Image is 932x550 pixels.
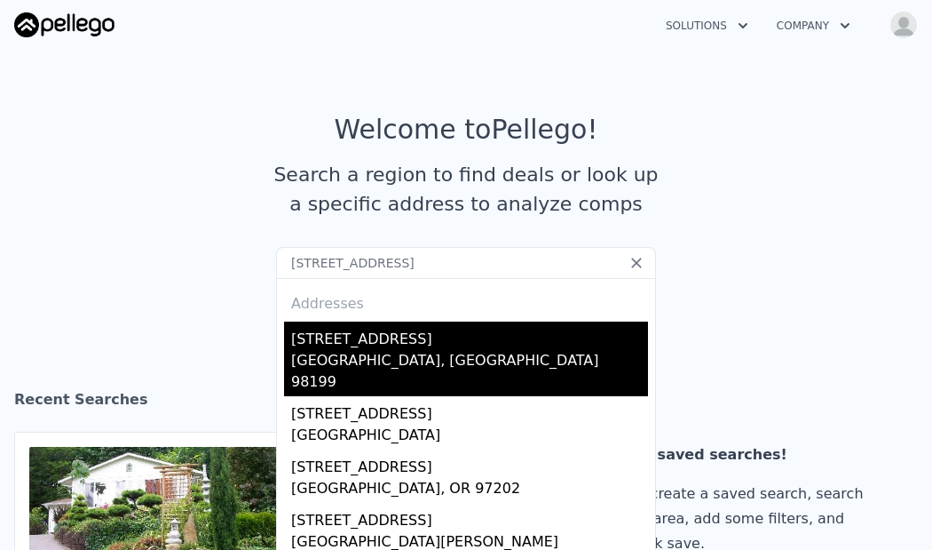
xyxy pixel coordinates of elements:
[631,442,887,467] div: No saved searches!
[291,322,648,350] div: [STREET_ADDRESS]
[14,375,918,432] div: Recent Searches
[267,160,665,219] div: Search a region to find deals or look up a specific address to analyze comps
[291,396,648,425] div: [STREET_ADDRESS]
[291,350,648,396] div: [GEOGRAPHIC_DATA], [GEOGRAPHIC_DATA] 98199
[14,12,115,37] img: Pellego
[889,11,918,39] img: avatar
[291,450,648,478] div: [STREET_ADDRESS]
[762,10,865,42] button: Company
[291,425,648,450] div: [GEOGRAPHIC_DATA]
[276,247,656,279] input: Search an address or region...
[284,279,648,322] div: Addresses
[291,503,648,531] div: [STREET_ADDRESS]
[291,478,648,503] div: [GEOGRAPHIC_DATA], OR 97202
[652,10,762,42] button: Solutions
[335,114,598,146] div: Welcome to Pellego !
